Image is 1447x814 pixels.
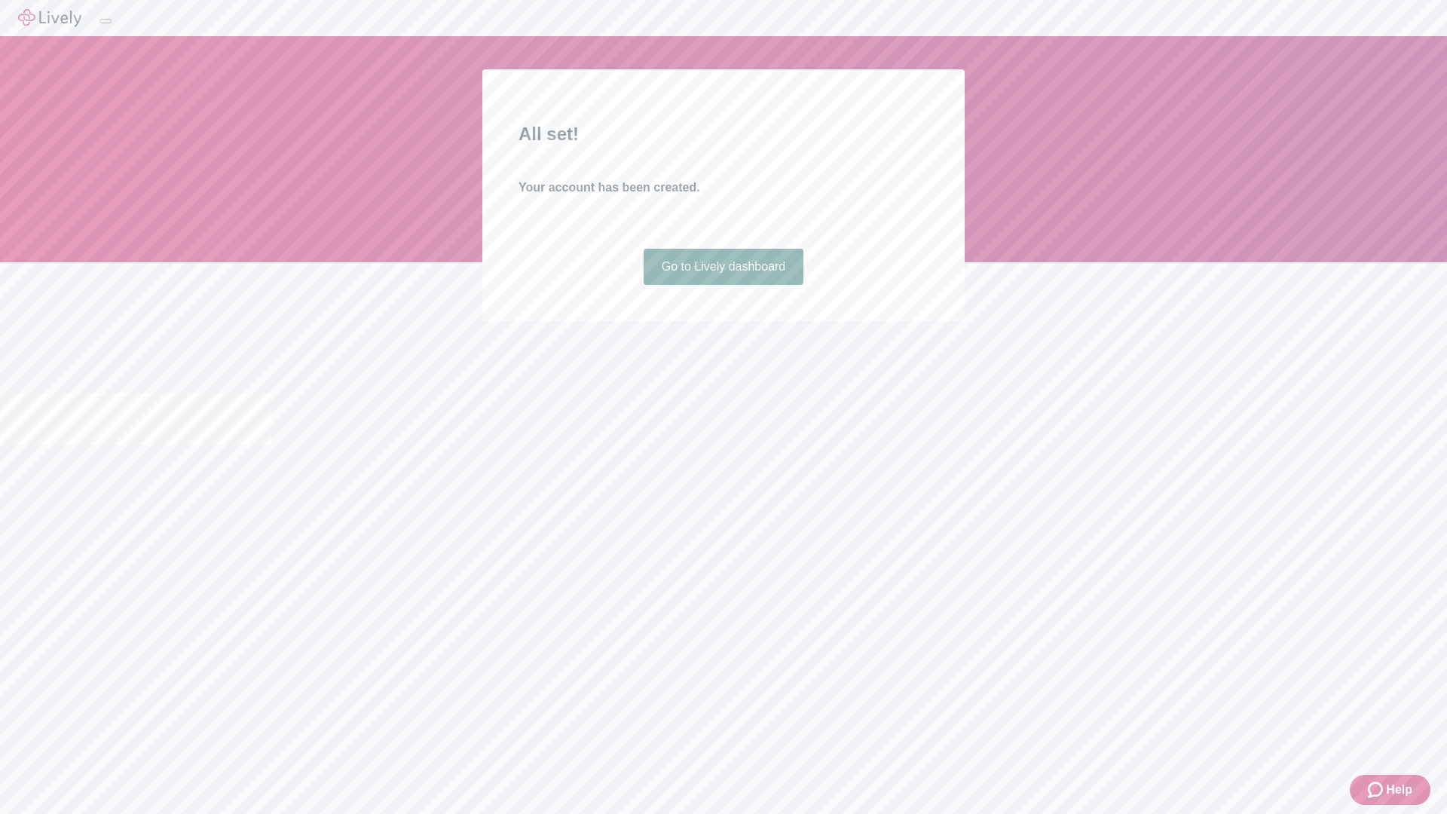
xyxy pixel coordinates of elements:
[1386,781,1412,799] span: Help
[519,179,928,197] h4: Your account has been created.
[1350,775,1430,805] button: Zendesk support iconHelp
[1368,781,1386,799] svg: Zendesk support icon
[99,19,112,23] button: Log out
[519,121,928,148] h2: All set!
[644,249,804,285] a: Go to Lively dashboard
[18,9,81,27] img: Lively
